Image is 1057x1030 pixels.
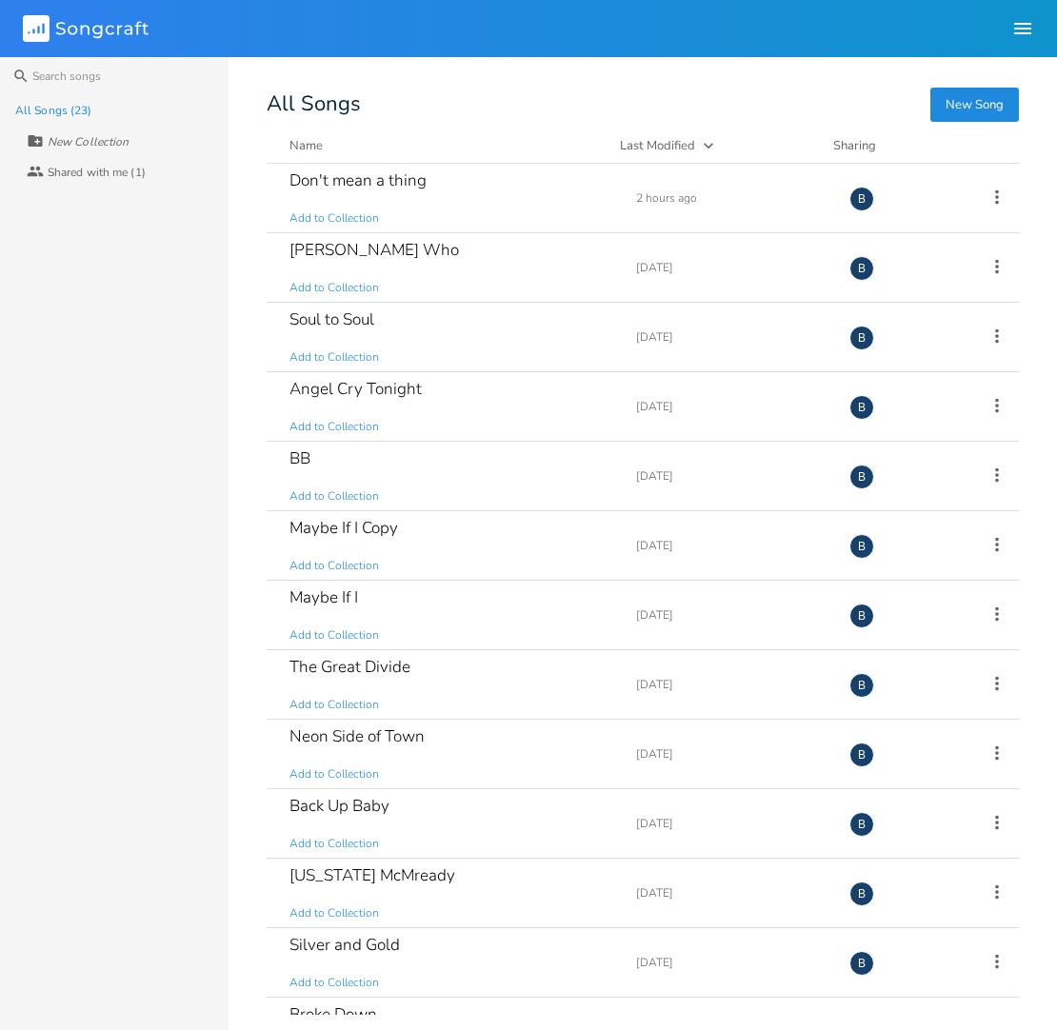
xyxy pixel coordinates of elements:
span: Add to Collection [289,349,379,366]
div: Angel Cry Tonight [289,381,422,397]
div: boywells [849,256,874,281]
div: [US_STATE] McMready [289,867,455,883]
div: Neon Side of Town [289,728,425,744]
div: Silver and Gold [289,937,400,953]
div: Maybe If I [289,589,358,605]
span: Add to Collection [289,280,379,296]
div: boywells [849,951,874,976]
div: Sharing [833,136,947,155]
div: boywells [849,743,874,767]
div: Name [289,137,323,154]
div: [DATE] [636,957,827,968]
span: Add to Collection [289,697,379,713]
div: [DATE] [636,401,827,412]
div: [PERSON_NAME] Who [289,242,459,258]
div: The Great Divide [289,659,410,675]
div: [DATE] [636,679,827,690]
div: boywells [849,812,874,837]
span: Add to Collection [289,905,379,921]
div: boywells [849,604,874,628]
div: [DATE] [636,609,827,621]
div: [DATE] [636,540,827,551]
div: All Songs (23) [15,105,91,116]
div: boywells [849,187,874,211]
div: boywells [849,465,874,489]
span: Add to Collection [289,836,379,852]
div: boywells [849,534,874,559]
div: Back Up Baby [289,798,389,814]
div: BB [289,450,310,466]
div: Broke Down [289,1006,377,1022]
div: boywells [849,326,874,350]
div: Shared with me (1) [48,167,146,178]
div: Soul to Soul [289,311,374,327]
div: [DATE] [636,262,827,273]
div: [DATE] [636,818,827,829]
button: Last Modified [620,136,810,155]
span: Add to Collection [289,419,379,435]
div: All Songs [267,95,1019,113]
button: Name [289,136,597,155]
span: Add to Collection [289,210,379,227]
div: boywells [849,673,874,698]
div: [DATE] [636,331,827,343]
div: 2 hours ago [636,192,827,204]
div: [DATE] [636,748,827,760]
button: New Song [930,88,1019,122]
div: Don't mean a thing [289,172,427,188]
span: Add to Collection [289,627,379,644]
div: Last Modified [620,137,695,154]
span: Add to Collection [289,558,379,574]
div: Maybe If I Copy [289,520,398,536]
div: New Collection [48,136,129,148]
div: boywells [849,395,874,420]
div: [DATE] [636,470,827,482]
div: [DATE] [636,887,827,899]
span: Add to Collection [289,488,379,505]
span: Add to Collection [289,766,379,782]
span: Add to Collection [289,975,379,991]
div: boywells [849,881,874,906]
